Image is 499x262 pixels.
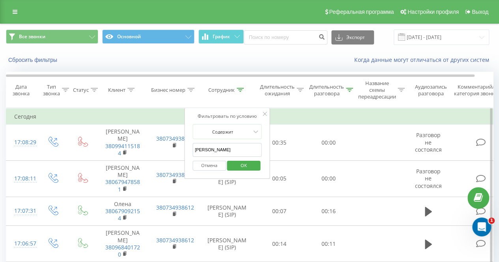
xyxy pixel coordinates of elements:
div: Комментарий/категория звонка [453,84,499,97]
a: 380968401720 [105,243,140,258]
td: [PERSON_NAME] (SIP) [200,197,255,226]
a: 380734938612 [156,171,194,178]
td: 00:07 [255,197,304,226]
span: Разговор не состоялся [415,167,442,189]
div: Аудиозапись разговора [411,84,450,97]
input: Введите значение [192,143,262,157]
div: Сотрудник [208,87,235,93]
button: Экспорт [331,30,374,45]
span: Разговор не состоялся [415,131,442,153]
button: Сбросить фильтры [6,56,61,63]
button: Все звонки [6,30,98,44]
div: Статус [73,87,89,93]
a: 380679092154 [105,207,140,222]
td: 00:16 [304,197,353,226]
div: 17:06:57 [14,236,30,251]
div: Тип звонка [43,84,60,97]
td: 00:11 [304,226,353,262]
div: Название схемы переадресации [358,80,396,100]
button: Отмена [192,161,226,171]
td: 00:00 [304,124,353,161]
a: 380679478581 [105,178,140,193]
a: 380734938612 [156,204,194,211]
div: Длительность разговора [309,84,344,97]
span: Выход [472,9,488,15]
button: График [198,30,244,44]
td: [PERSON_NAME] [97,161,148,197]
span: 1 [488,217,495,224]
a: 380734938612 [156,236,194,244]
span: OK [233,159,255,171]
div: Клиент [108,87,125,93]
div: Фильтровать по условию [192,112,262,120]
iframe: Intercom live chat [472,217,491,236]
td: [PERSON_NAME] (SIP) [200,226,255,262]
td: 00:14 [255,226,304,262]
a: 380734938612 [156,135,194,142]
span: Реферальная программа [329,9,394,15]
td: 00:05 [255,161,304,197]
td: 00:00 [304,161,353,197]
a: Когда данные могут отличаться от других систем [354,56,493,63]
td: [PERSON_NAME] [97,124,148,161]
div: Длительность ожидания [260,84,295,97]
input: Поиск по номеру [244,30,327,45]
div: Дата звонка [6,84,36,97]
a: 380994115184 [105,142,140,157]
span: График [213,34,230,39]
div: 17:07:31 [14,203,30,219]
div: 17:08:29 [14,135,30,150]
td: Олена [97,197,148,226]
td: [PERSON_NAME] [97,226,148,262]
button: OK [227,161,261,171]
div: Бизнес номер [151,87,185,93]
td: 00:35 [255,124,304,161]
span: Настройки профиля [407,9,459,15]
span: Все звонки [19,33,45,40]
button: Основной [102,30,194,44]
div: 17:08:11 [14,171,30,186]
